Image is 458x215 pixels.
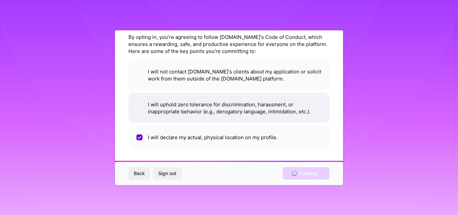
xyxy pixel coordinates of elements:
[158,170,176,177] span: Sign out
[128,33,330,54] div: By opting in, you're agreeing to follow [DOMAIN_NAME]'s Code of Conduct, which ensures a rewardin...
[153,167,182,179] button: Sign out
[128,93,330,123] li: I will uphold zero tolerance for discrimination, harassment, or inappropriate behavior (e.g., der...
[134,170,145,177] span: Back
[128,60,330,90] li: I will not contact [DOMAIN_NAME]'s clients about my application or solicit work from them outside...
[128,125,330,149] li: I will declare my actual, physical location on my profile.
[128,167,150,179] button: Back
